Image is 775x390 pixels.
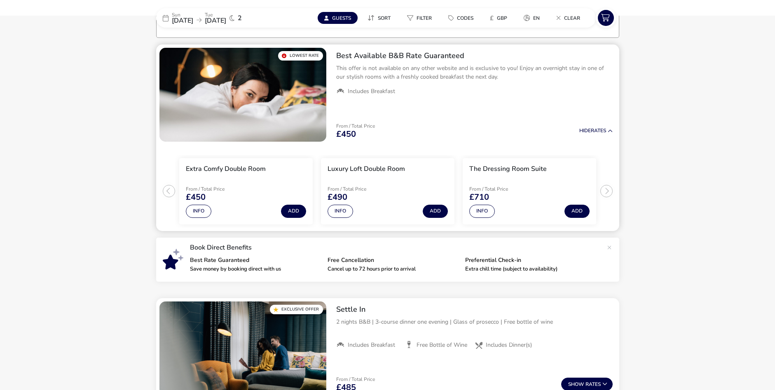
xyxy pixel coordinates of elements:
button: Codes [442,12,480,24]
p: Save money by booking direct with us [190,266,321,272]
button: Add [423,205,448,218]
span: [DATE] [172,16,193,25]
button: en [517,12,546,24]
p: Tue [205,12,226,17]
div: Exclusive Offer [270,305,323,314]
button: HideRates [579,128,613,133]
span: £450 [186,193,206,201]
naf-pibe-menu-bar-item: Codes [442,12,483,24]
naf-pibe-menu-bar-item: en [517,12,550,24]
div: Lowest Rate [278,51,323,61]
p: Extra chill time (subject to availability) [465,266,596,272]
p: Preferential Check-in [465,257,596,263]
button: £GBP [483,12,514,24]
h2: Best Available B&B Rate Guaranteed [336,51,613,61]
p: Free Cancellation [328,257,459,263]
h2: Settle In [336,305,613,314]
p: 2 nights B&B | 3-course dinner one evening | Glass of prosecco | Free bottle of wine [336,318,613,326]
span: 2 [238,15,242,21]
span: Filter [417,15,432,21]
button: Info [469,205,495,218]
span: Includes Breakfast [348,341,395,349]
button: Filter [400,12,438,24]
span: Show [568,382,585,387]
span: £450 [336,130,356,138]
span: en [533,15,540,21]
p: Sun [172,12,193,17]
naf-pibe-menu-bar-item: Sort [361,12,400,24]
span: [DATE] [205,16,226,25]
p: From / Total Price [186,187,244,191]
span: Hide [579,127,591,134]
p: Best Rate Guaranteed [190,257,321,263]
swiper-slide: 1 / 1 [159,48,326,142]
button: Add [564,205,590,218]
naf-pibe-menu-bar-item: £GBP [483,12,517,24]
p: From / Total Price [336,377,375,382]
naf-pibe-menu-bar-item: Filter [400,12,442,24]
p: From / Total Price [469,187,528,191]
span: Includes Dinner(s) [486,341,532,349]
h3: The Dressing Room Suite [469,165,547,173]
span: Includes Breakfast [348,88,395,95]
button: Info [186,205,211,218]
button: Guests [318,12,358,24]
i: £ [490,14,494,22]
span: Codes [457,15,473,21]
span: Guests [332,15,351,21]
button: Info [328,205,353,218]
h3: Luxury Loft Double Room [328,165,405,173]
div: Settle In2 nights B&B | 3-course dinner one evening | Glass of prosecco | Free bottle of wineIncl... [330,298,619,356]
button: Add [281,205,306,218]
span: Clear [564,15,580,21]
p: From / Total Price [328,187,386,191]
naf-pibe-menu-bar-item: Guests [318,12,361,24]
div: Sun[DATE]Tue[DATE]2 [156,8,280,28]
span: GBP [497,15,507,21]
naf-pibe-menu-bar-item: Clear [550,12,590,24]
div: Best Available B&B Rate GuaranteedThis offer is not available on any other website and is exclusi... [330,44,619,102]
span: Sort [378,15,391,21]
button: Sort [361,12,397,24]
p: This offer is not available on any other website and is exclusive to you! Enjoy an overnight stay... [336,64,613,81]
p: Book Direct Benefits [190,244,603,251]
p: From / Total Price [336,124,375,128]
p: Cancel up to 72 hours prior to arrival [328,266,459,272]
span: £490 [328,193,347,201]
swiper-slide: 2 / 3 [317,155,459,228]
button: Clear [550,12,587,24]
h3: Extra Comfy Double Room [186,165,266,173]
span: Free Bottle of Wine [417,341,467,349]
span: £710 [469,193,489,201]
swiper-slide: 1 / 3 [175,155,317,228]
swiper-slide: 3 / 3 [459,155,600,228]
